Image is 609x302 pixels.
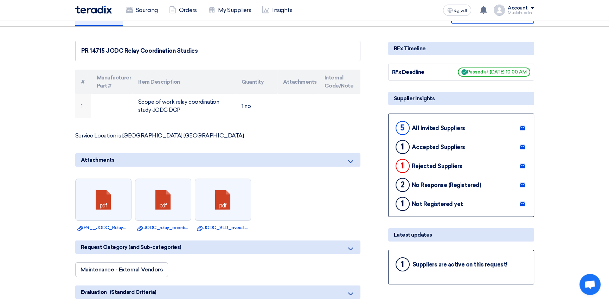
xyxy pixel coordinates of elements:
[388,42,534,55] div: RFx Timeline
[120,2,164,18] a: Sourcing
[396,121,410,135] div: 5
[236,94,277,118] td: 1 no
[443,5,471,16] button: العربية
[81,156,115,164] span: Attachments
[396,178,410,192] div: 2
[319,70,360,94] th: Internal Code/Note
[396,257,410,271] div: 1
[277,70,319,94] th: Attachments
[579,274,601,295] a: Open chat
[133,94,236,118] td: Scope of work relay coordination study JODC DCP
[81,243,181,251] span: Request Category (and Sub-categories)
[75,94,91,118] td: 1
[91,70,133,94] th: Manufacturer Part #
[388,228,534,242] div: Latest updates
[236,70,277,94] th: Quantity
[81,266,163,273] span: Maintenance - External Vendors
[396,159,410,173] div: 1
[81,288,107,296] span: Evaluation
[203,2,257,18] a: My Suppliers
[77,224,129,231] a: PR__JODC_Relay_Coordination.pdf
[197,224,249,231] a: JODC_SLD_overall.pdf
[458,68,530,77] span: Passed at [DATE] 10:00 AM
[508,5,528,11] div: Account
[412,144,465,150] div: Accepted Suppliers
[164,2,203,18] a: Orders
[75,70,91,94] th: #
[137,224,189,231] a: JODC_relay_coordination_studies__SOW.pdf
[75,6,112,14] img: Teradix logo
[75,132,360,139] p: Service Location is [GEOGRAPHIC_DATA] [GEOGRAPHIC_DATA]
[257,2,298,18] a: Insights
[454,8,467,13] span: العربية
[412,163,462,169] div: Rejected Suppliers
[396,140,410,154] div: 1
[412,261,508,268] div: Suppliers are active on this request!
[388,92,534,105] div: Supplier Insights
[392,68,445,76] div: RFx Deadline
[133,70,236,94] th: Item Description
[508,11,534,15] div: Muslehuddin
[412,125,465,131] div: All Invited Suppliers
[412,182,481,188] div: No Response (Registered)
[494,5,505,16] img: profile_test.png
[110,288,156,296] span: (Standard Criteria)
[412,201,463,207] div: Not Registered yet
[396,197,410,211] div: 1
[81,47,354,55] div: PR 14715 JODC Relay Coordination Studies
